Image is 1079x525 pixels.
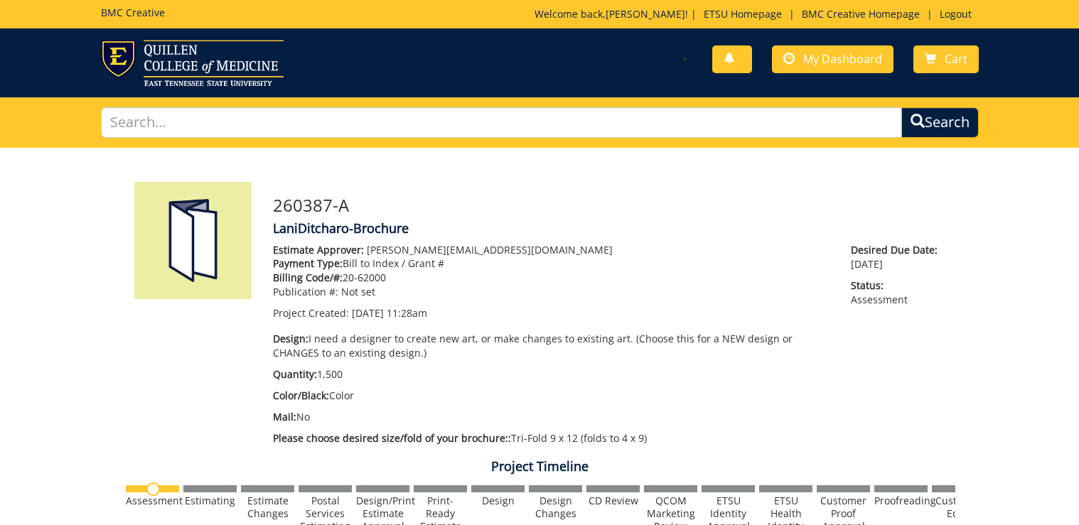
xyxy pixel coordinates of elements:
[101,107,902,138] input: Search...
[913,45,979,73] a: Cart
[273,410,296,423] span: Mail:
[901,107,979,138] button: Search
[273,243,364,256] span: Estimate Approver:
[851,243,945,257] span: Desired Due Date:
[273,222,945,236] h4: LaniDitcharo-Brochure
[101,40,284,86] img: ETSU logo
[273,389,830,403] p: Color
[352,306,427,320] span: [DATE] 11:28am
[273,431,830,445] p: Tri-Fold 9 x 12 (folds to 4 x 9)
[851,243,945,271] p: [DATE]
[273,332,830,360] p: I need a designer to create new art, or make changes to existing art. (Choose this for a NEW desi...
[146,482,160,496] img: no
[273,271,830,285] p: 20-62000
[273,256,343,270] span: Payment Type:
[273,243,830,257] p: [PERSON_NAME][EMAIL_ADDRESS][DOMAIN_NAME]
[945,51,967,67] span: Cart
[874,494,928,507] div: Proofreading
[851,278,945,293] span: Status:
[795,7,927,21] a: BMC Creative Homepage
[535,7,979,21] p: Welcome back, ! | | |
[772,45,893,73] a: My Dashboard
[851,278,945,307] p: Assessment
[606,7,685,21] a: [PERSON_NAME]
[273,332,308,345] span: Design:
[273,410,830,424] p: No
[933,7,979,21] a: Logout
[697,7,789,21] a: ETSU Homepage
[273,389,329,402] span: Color/Black:
[273,306,349,320] span: Project Created:
[101,7,165,18] h5: BMC Creative
[932,494,985,520] div: Customer Edits
[471,494,525,507] div: Design
[124,460,955,474] h4: Project Timeline
[341,285,375,298] span: Not set
[273,271,343,284] span: Billing Code/#:
[273,431,511,445] span: Please choose desired size/fold of your brochure::
[273,285,338,298] span: Publication #:
[134,182,252,299] img: Product featured image
[273,367,317,381] span: Quantity:
[586,494,640,507] div: CD Review
[529,494,582,520] div: Design Changes
[803,51,882,67] span: My Dashboard
[241,494,294,520] div: Estimate Changes
[183,494,237,507] div: Estimating
[126,494,179,507] div: Assessment
[273,367,830,381] p: 1,500
[273,256,830,271] p: Bill to Index / Grant #
[273,196,945,215] h3: 260387-A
